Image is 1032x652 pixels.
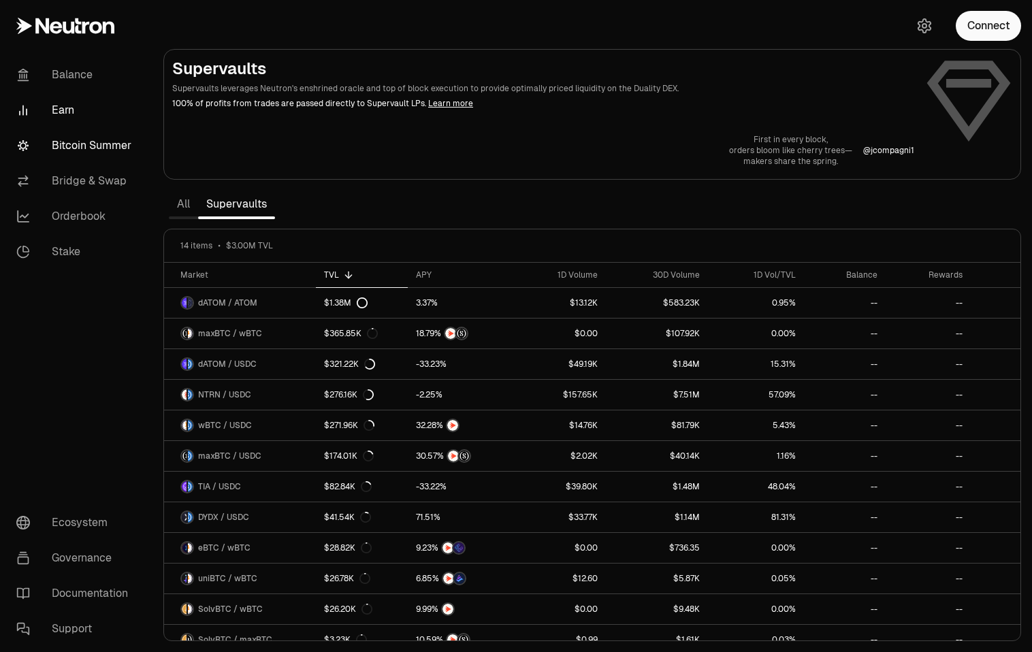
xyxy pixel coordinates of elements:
button: NTRN [416,419,504,432]
div: APY [416,270,504,280]
img: SolvBTC Logo [182,634,187,645]
img: Structured Points [459,451,470,461]
a: $321.22K [316,349,407,379]
a: NTRN [408,410,513,440]
a: $365.85K [316,319,407,348]
a: -- [886,594,971,624]
a: 1.16% [708,441,804,471]
a: $583.23K [606,288,708,318]
img: wBTC Logo [182,420,187,431]
div: $321.22K [324,359,375,370]
span: wBTC / USDC [198,420,252,431]
span: SolvBTC / wBTC [198,604,263,615]
a: Earn [5,93,147,128]
a: $9.48K [606,594,708,624]
a: -- [804,564,886,593]
img: dATOM Logo [182,359,187,370]
button: Connect [956,11,1021,41]
img: NTRN [445,328,456,339]
span: NTRN / USDC [198,389,251,400]
div: Market [180,270,308,280]
span: SolvBTC / maxBTC [198,634,272,645]
a: 0.05% [708,564,804,593]
a: -- [804,288,886,318]
a: -- [886,502,971,532]
button: NTRNEtherFi Points [416,541,504,555]
img: maxBTC Logo [188,634,193,645]
a: TIA LogoUSDC LogoTIA / USDC [164,472,316,502]
a: $41.54K [316,502,407,532]
a: 15.31% [708,349,804,379]
div: $28.82K [324,542,372,553]
p: orders bloom like cherry trees— [729,145,852,156]
a: $5.87K [606,564,708,593]
a: -- [804,319,886,348]
a: $39.80K [513,472,606,502]
div: $365.85K [324,328,378,339]
p: 100% of profits from trades are passed directly to Supervault LPs. [172,97,914,110]
a: $40.14K [606,441,708,471]
a: Supervaults [198,191,275,218]
img: wBTC Logo [188,573,193,584]
div: 30D Volume [614,270,700,280]
img: NTRN Logo [182,389,187,400]
span: DYDX / USDC [198,512,249,523]
a: Support [5,611,147,647]
img: wBTC Logo [188,328,193,339]
img: Structured Points [456,328,467,339]
a: eBTC LogowBTC LogoeBTC / wBTC [164,533,316,563]
a: $82.84K [316,472,407,502]
img: Structured Points [458,634,469,645]
img: NTRN [447,634,458,645]
div: $41.54K [324,512,371,523]
a: maxBTC LogoUSDC LogomaxBTC / USDC [164,441,316,471]
a: uniBTC LogowBTC LogouniBTC / wBTC [164,564,316,593]
a: -- [886,319,971,348]
div: $26.20K [324,604,372,615]
div: $271.96K [324,420,374,431]
a: $0.00 [513,533,606,563]
span: $3.00M TVL [226,240,273,251]
a: Stake [5,234,147,270]
a: Bridge & Swap [5,163,147,199]
a: Balance [5,57,147,93]
div: 1D Volume [521,270,598,280]
a: Orderbook [5,199,147,234]
img: SolvBTC Logo [182,604,187,615]
a: -- [886,533,971,563]
img: USDC Logo [188,451,193,461]
a: 48.04% [708,472,804,502]
h2: Supervaults [172,58,914,80]
span: maxBTC / USDC [198,451,261,461]
a: 81.31% [708,502,804,532]
a: -- [886,410,971,440]
a: $26.78K [316,564,407,593]
a: -- [804,502,886,532]
a: Learn more [428,98,473,109]
img: USDC Logo [188,359,193,370]
a: $0.00 [513,319,606,348]
a: $736.35 [606,533,708,563]
img: dATOM Logo [182,297,187,308]
a: $49.19K [513,349,606,379]
div: $82.84K [324,481,372,492]
span: TIA / USDC [198,481,241,492]
div: Balance [812,270,877,280]
a: $1.38M [316,288,407,318]
a: $107.92K [606,319,708,348]
img: eBTC Logo [182,542,187,553]
a: -- [886,441,971,471]
button: NTRNStructured Points [416,633,504,647]
a: -- [886,288,971,318]
a: 0.00% [708,533,804,563]
a: $12.60 [513,564,606,593]
a: NTRNBedrock Diamonds [408,564,513,593]
a: $1.14M [606,502,708,532]
a: Documentation [5,576,147,611]
p: makers share the spring. [729,156,852,167]
div: TVL [324,270,399,280]
img: TIA Logo [182,481,187,492]
a: NTRN [408,594,513,624]
img: Bedrock Diamonds [454,573,465,584]
a: 0.00% [708,319,804,348]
